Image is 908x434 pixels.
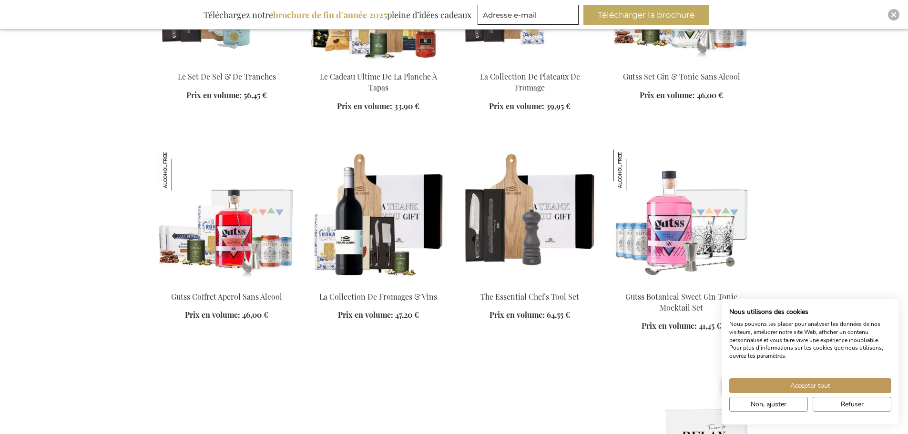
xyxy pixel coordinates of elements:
span: 46,00 € [697,90,723,100]
a: Gutss Non-Alcoholic Gin & Tonic Set [613,60,750,69]
span: Non, ajuster [751,399,786,409]
img: Gutss Non-Alcoholic Aperol Set [159,150,295,283]
form: marketing offers and promotions [478,5,582,28]
a: La Collection De Fromages & Vins [310,279,447,288]
a: Prix en volume: 47,20 € [338,310,419,321]
b: brochure de fin d’année 2025 [273,9,387,20]
div: Téléchargez notre pleine d’idées cadeaux [199,5,476,25]
a: Prix en volume: 46,00 € [185,310,268,321]
span: 64,55 € [547,310,570,320]
a: Gutss Botanical Sweet Gin Tonic Mocktail Set [625,292,737,313]
img: La Collection De Fromages & Vins [310,150,447,283]
img: Gutss Coffret Aperol Sans Alcool [159,150,200,191]
a: Prix en volume: 56,45 € [186,90,267,101]
div: Close [888,9,899,20]
a: La Collection De Fromages & Vins [319,292,437,302]
a: The Ultimate Tapas Board Gift [310,60,447,69]
a: The Essential Chef's Tool Set [480,292,579,302]
span: 46,00 € [242,310,268,320]
a: Prix en volume: 33,90 € [337,101,419,112]
a: Prix en volume: 41,45 € [642,321,721,332]
img: The Essential Chef's Tool Set [462,150,598,283]
a: Le Set De Sel & De Tranches [178,71,276,81]
a: The Essential Chef's Tool Set [462,279,598,288]
h2: Nous utilisons des cookies [729,308,891,316]
span: Accepter tout [790,381,830,391]
img: Close [891,12,897,18]
a: Prix en volume: 46,00 € [640,90,723,101]
button: Ajustez les préférences de cookie [729,397,808,412]
a: The Cheese Board Collection [462,60,598,69]
a: The Salt & Slice Set Exclusive Business Gift [159,60,295,69]
a: Prix en volume: 64,55 € [490,310,570,321]
a: Gutss Botanical Sweet Gin Tonic Mocktail Set Gutss Botanical Sweet Gin Tonic Mocktail Set [613,279,750,288]
button: Accepter tous les cookies [729,378,891,393]
img: Gutss Botanical Sweet Gin Tonic Mocktail Set [613,150,654,191]
span: 39,95 € [546,101,571,111]
span: Prix en volume: [642,321,697,331]
span: Prix en volume: [338,310,393,320]
a: Gutss Non-Alcoholic Aperol Set Gutss Coffret Aperol Sans Alcool [159,279,295,288]
span: 33,90 € [394,101,419,111]
a: Prix en volume: 39,95 € [489,101,571,112]
span: 47,20 € [395,310,419,320]
span: Prix en volume: [185,310,240,320]
input: Adresse e-mail [478,5,579,25]
span: Prix en volume: [490,310,545,320]
a: Gutss Set Gin & Tonic Sans Alcool [623,71,740,81]
p: Nous pouvons les placer pour analyser les données de nos visiteurs, améliorer notre site Web, aff... [729,320,891,360]
span: Prix en volume: [640,90,695,100]
button: Refuser tous les cookies [813,397,891,412]
span: Prix en volume: [337,101,392,111]
img: Gutss Botanical Sweet Gin Tonic Mocktail Set [613,150,750,283]
a: Gutss Coffret Aperol Sans Alcool [171,292,282,302]
button: Télécharger la brochure [583,5,709,25]
span: Prix en volume: [186,90,242,100]
span: Refuser [841,399,864,409]
span: Prix en volume: [489,101,544,111]
a: Le Cadeau Ultime De La Planche À Tapas [320,71,437,92]
span: 56,45 € [244,90,267,100]
a: La Collection De Plateaux De Fromage [480,71,580,92]
span: 41,45 € [699,321,721,331]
